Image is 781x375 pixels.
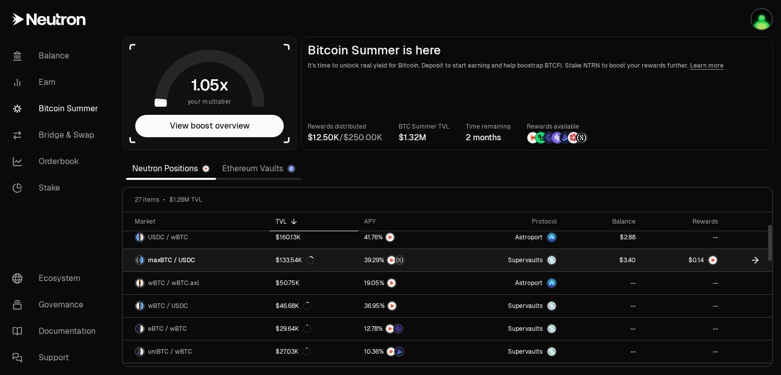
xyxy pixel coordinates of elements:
[709,256,717,264] img: NTRN Logo
[148,325,187,333] span: eBTC / wBTC
[308,121,382,132] p: Rewards distributed
[308,132,382,144] div: /
[269,318,358,340] a: $29.64K
[123,226,269,248] a: USDC LogowBTC LogoUSDC / wBTC
[460,318,563,340] a: SupervaultsSupervaults
[364,347,454,357] button: NTRNBedrock Diamonds
[466,121,510,132] p: Time remaining
[148,233,188,241] span: USDC / wBTC
[276,325,311,333] div: $29.64K
[4,318,110,345] a: Documentation
[358,249,460,271] a: NTRNStructured Points
[276,279,299,287] div: $50.75K
[4,43,110,69] a: Balance
[364,301,454,311] button: NTRN
[387,256,396,264] img: NTRN
[358,318,460,340] a: NTRNEtherFi Points
[642,340,724,363] a: --
[388,302,396,310] img: NTRN
[560,132,571,143] img: Bedrock Diamonds
[4,96,110,122] a: Bitcoin Summer
[527,121,588,132] p: Rewards available
[395,348,403,356] img: Bedrock Diamonds
[288,166,294,172] img: Ethereum Logo
[308,43,766,57] h2: Bitcoin Summer is here
[140,279,144,287] img: wBTC.axl Logo
[276,302,311,310] div: $46.68K
[140,325,144,333] img: wBTC Logo
[140,256,144,264] img: USDC Logo
[548,302,556,310] img: Supervaults
[508,325,543,333] span: Supervaults
[148,256,195,264] span: maxBTC / USDC
[269,295,358,317] a: $46.68K
[394,325,402,333] img: EtherFi Points
[188,97,232,107] span: your multiplier
[535,132,547,143] img: Lombard Lux
[364,278,454,288] button: NTRN
[4,175,110,201] a: Stake
[460,272,563,294] a: Astroport
[642,249,724,271] a: NTRN Logo
[148,279,199,287] span: wBTC / wBTC.axl
[4,148,110,175] a: Orderbook
[358,272,460,294] a: NTRN
[140,348,144,356] img: wBTC Logo
[544,132,555,143] img: EtherFi Points
[276,217,352,226] div: TVL
[4,265,110,292] a: Ecosystem
[548,256,556,264] img: Supervaults
[364,217,454,226] div: APY
[4,292,110,318] a: Governance
[269,226,358,248] a: $160.13K
[269,249,358,271] a: $133.54K
[563,272,642,294] a: --
[642,295,724,317] a: --
[690,61,724,70] a: Learn more
[508,302,543,310] span: Supervaults
[460,226,563,248] a: Astroport
[136,256,139,264] img: maxBTC Logo
[4,345,110,371] a: Support
[269,340,358,363] a: $27.03K
[387,348,395,356] img: NTRN
[4,122,110,148] a: Bridge & Swap
[364,232,454,242] button: NTRN
[358,295,460,317] a: NTRN
[576,132,587,143] img: Structured Points
[135,217,263,226] div: Market
[136,279,139,287] img: wBTC Logo
[563,340,642,363] a: --
[466,217,557,226] div: Protocol
[563,295,642,317] a: --
[466,132,510,144] div: 2 months
[548,325,556,333] img: Supervaults
[203,166,209,172] img: Neutron Logo
[169,196,202,204] span: $1.28M TVL
[568,132,579,143] img: Mars Fragments
[123,318,269,340] a: eBTC LogowBTC LogoeBTC / wBTC
[387,279,396,287] img: NTRN
[515,279,543,287] span: Astroport
[126,159,216,179] a: Neutron Positions
[308,60,766,71] p: It's time to unlock real yield for Bitcoin. Deposit to start earning and help boostrap BTCFi. Sta...
[123,272,269,294] a: wBTC LogowBTC.axl LogowBTC / wBTC.axl
[358,340,460,363] a: NTRNBedrock Diamonds
[460,340,563,363] a: SupervaultsSupervaults
[4,69,110,96] a: Earn
[508,348,543,356] span: Supervaults
[148,302,188,310] span: wBTC / USDC
[140,302,144,310] img: USDC Logo
[508,256,543,264] span: Supervaults
[358,226,460,248] a: NTRN
[548,348,556,356] img: Supervaults
[140,233,144,241] img: wBTC Logo
[276,256,314,264] div: $133.54K
[136,348,139,356] img: uniBTC Logo
[123,340,269,363] a: uniBTC LogowBTC LogouniBTC / wBTC
[276,233,301,241] div: $160.13K
[752,9,772,29] img: Wallet 1
[123,249,269,271] a: maxBTC LogoUSDC LogomaxBTC / USDC
[276,348,311,356] div: $27.03K
[135,115,284,137] button: View boost overview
